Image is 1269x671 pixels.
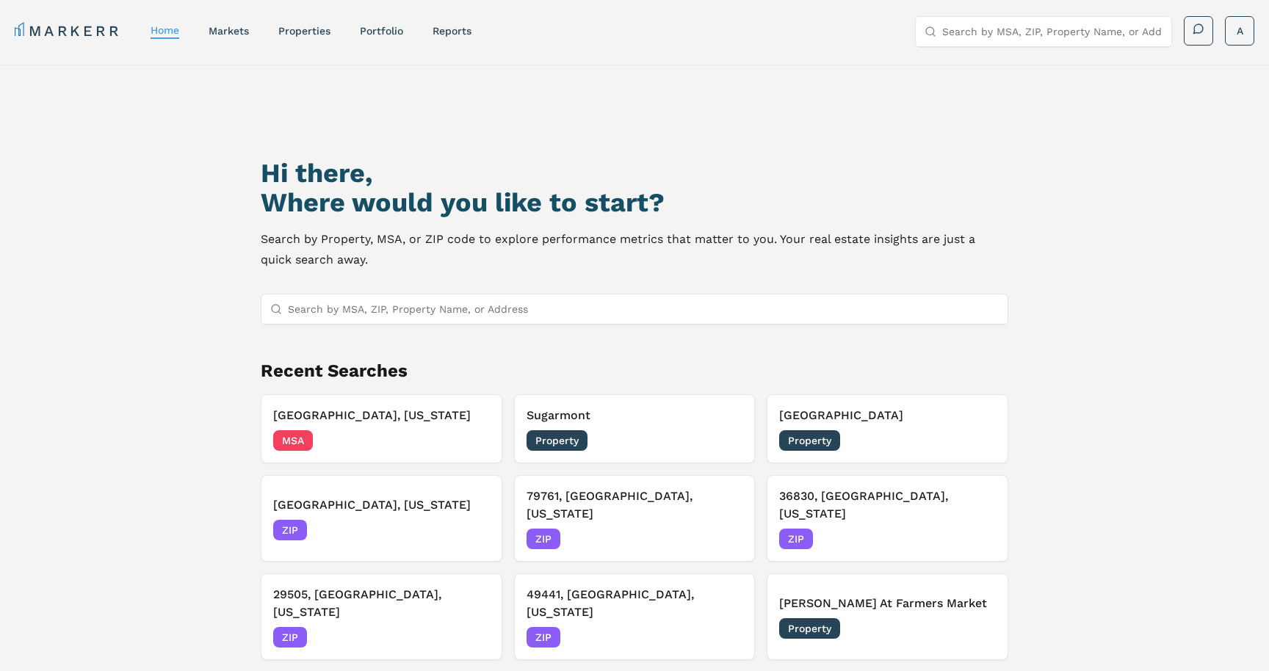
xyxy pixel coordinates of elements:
span: [DATE] [963,433,996,448]
span: [DATE] [963,621,996,636]
a: properties [278,25,330,37]
span: ZIP [527,529,560,549]
a: markets [209,25,249,37]
a: home [151,24,179,36]
input: Search by MSA, ZIP, Property Name, or Address [942,17,1163,46]
h3: Sugarmont [527,407,743,424]
h3: [GEOGRAPHIC_DATA] [779,407,996,424]
h3: 79761, [GEOGRAPHIC_DATA], [US_STATE] [527,487,743,523]
span: [DATE] [963,532,996,546]
h1: Hi there, [261,159,1008,188]
h3: 49441, [GEOGRAPHIC_DATA], [US_STATE] [527,586,743,621]
button: 79761, [GEOGRAPHIC_DATA], [US_STATE]ZIP[DATE] [514,475,756,562]
h2: Where would you like to start? [261,188,1008,217]
h3: [PERSON_NAME] At Farmers Market [779,595,996,612]
a: MARKERR [15,21,121,41]
span: MSA [273,430,313,451]
button: 49441, [GEOGRAPHIC_DATA], [US_STATE]ZIP[DATE] [514,573,756,660]
button: A [1225,16,1254,46]
h3: 36830, [GEOGRAPHIC_DATA], [US_STATE] [779,487,996,523]
span: ZIP [273,627,307,648]
span: [DATE] [709,433,742,448]
span: [DATE] [457,630,490,645]
button: 29505, [GEOGRAPHIC_DATA], [US_STATE]ZIP[DATE] [261,573,502,660]
button: [GEOGRAPHIC_DATA], [US_STATE]MSA[DATE] [261,394,502,463]
h3: [GEOGRAPHIC_DATA], [US_STATE] [273,496,490,514]
button: [GEOGRAPHIC_DATA], [US_STATE]ZIP[DATE] [261,475,502,562]
button: 36830, [GEOGRAPHIC_DATA], [US_STATE]ZIP[DATE] [767,475,1008,562]
span: [DATE] [457,523,490,537]
input: Search by MSA, ZIP, Property Name, or Address [288,294,999,324]
button: SugarmontProperty[DATE] [514,394,756,463]
span: [DATE] [457,433,490,448]
h3: [GEOGRAPHIC_DATA], [US_STATE] [273,407,490,424]
span: [DATE] [709,630,742,645]
span: ZIP [779,529,813,549]
button: [GEOGRAPHIC_DATA]Property[DATE] [767,394,1008,463]
span: A [1237,23,1243,38]
span: ZIP [273,520,307,540]
span: Property [779,618,840,639]
span: ZIP [527,627,560,648]
a: Portfolio [360,25,403,37]
h2: Recent Searches [261,359,1008,382]
span: Property [779,430,840,451]
button: [PERSON_NAME] At Farmers MarketProperty[DATE] [767,573,1008,660]
span: Property [527,430,587,451]
span: [DATE] [709,532,742,546]
a: reports [433,25,471,37]
p: Search by Property, MSA, or ZIP code to explore performance metrics that matter to you. Your real... [261,229,1008,270]
h3: 29505, [GEOGRAPHIC_DATA], [US_STATE] [273,586,490,621]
